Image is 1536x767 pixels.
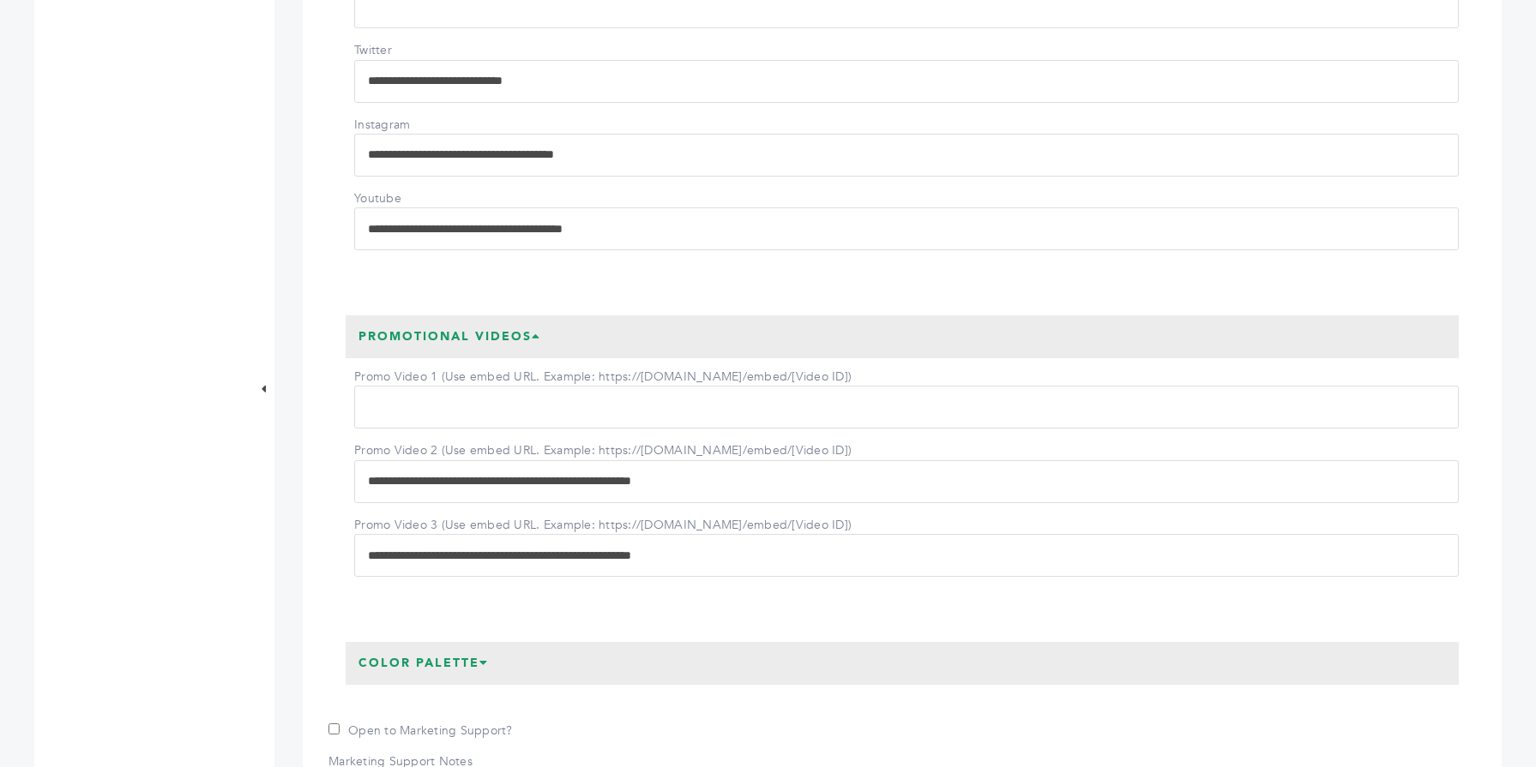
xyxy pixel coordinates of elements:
[328,723,340,734] input: Open to Marketing Support?
[354,442,852,459] label: Promo Video 2 (Use embed URL. Example: https://[DOMAIN_NAME]/embed/[Video ID])
[354,42,474,59] label: Twitter
[354,517,852,534] label: Promo Video 3 (Use embed URL. Example: https://[DOMAIN_NAME]/embed/[Video ID])
[328,722,513,740] label: Open to Marketing Support?
[354,190,474,207] label: Youtube
[346,642,502,685] h3: Color Palette
[354,117,474,134] label: Instagram
[354,369,852,386] label: Promo Video 1 (Use embed URL. Example: https://[DOMAIN_NAME]/embed/[Video ID])
[346,315,554,358] h3: Promotional Videos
